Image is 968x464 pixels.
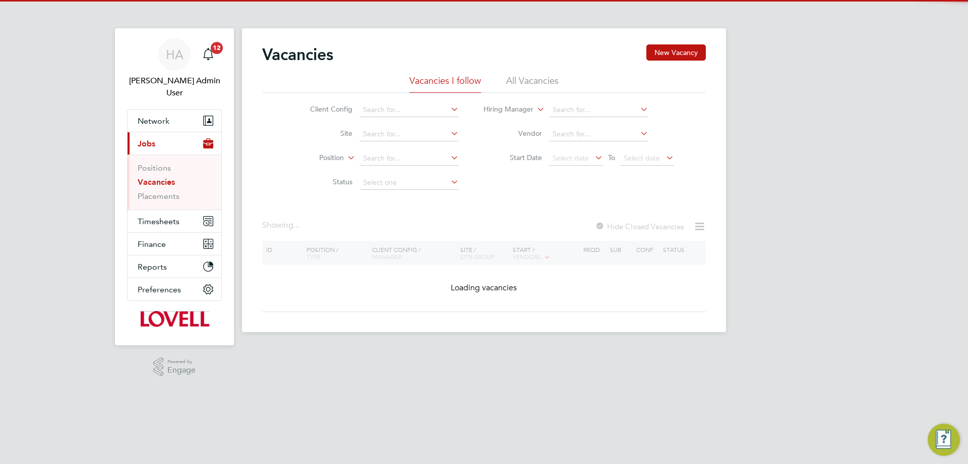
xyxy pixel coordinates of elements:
[153,357,196,377] a: Powered byEngage
[140,311,209,327] img: lovell-logo-retina.png
[293,220,299,230] span: ...
[138,163,171,173] a: Positions
[262,220,301,231] div: Showing
[138,191,179,201] a: Placements
[138,239,166,249] span: Finance
[138,177,175,187] a: Vacancies
[128,210,221,232] button: Timesheets
[167,357,196,366] span: Powered by
[928,424,960,456] button: Engage Resource Center
[409,75,481,93] li: Vacancies I follow
[549,127,648,141] input: Search for...
[484,129,542,138] label: Vendor
[595,222,684,231] label: Hide Closed Vacancies
[553,153,589,163] span: Select date
[138,139,155,148] span: Jobs
[127,75,222,99] span: Hays Admin User
[128,233,221,255] button: Finance
[127,311,222,327] a: Go to home page
[166,48,184,61] span: HA
[605,151,618,164] span: To
[624,153,660,163] span: Select date
[294,105,352,114] label: Client Config
[138,262,167,272] span: Reports
[115,28,234,345] nav: Main navigation
[138,116,169,126] span: Network
[167,366,196,375] span: Engage
[359,103,459,117] input: Search for...
[506,75,559,93] li: All Vacancies
[294,177,352,186] label: Status
[484,153,542,162] label: Start Date
[359,151,459,166] input: Search for...
[359,176,459,190] input: Select one
[198,38,218,71] a: 12
[138,217,179,226] span: Timesheets
[359,127,459,141] input: Search for...
[475,105,533,115] label: Hiring Manager
[286,153,344,163] label: Position
[128,110,221,132] button: Network
[128,278,221,300] button: Preferences
[294,129,352,138] label: Site
[128,154,221,210] div: Jobs
[128,132,221,154] button: Jobs
[138,285,181,294] span: Preferences
[646,44,706,61] button: New Vacancy
[262,44,333,65] h2: Vacancies
[211,42,223,54] span: 12
[128,255,221,278] button: Reports
[127,38,222,99] a: HA[PERSON_NAME] Admin User
[549,103,648,117] input: Search for...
